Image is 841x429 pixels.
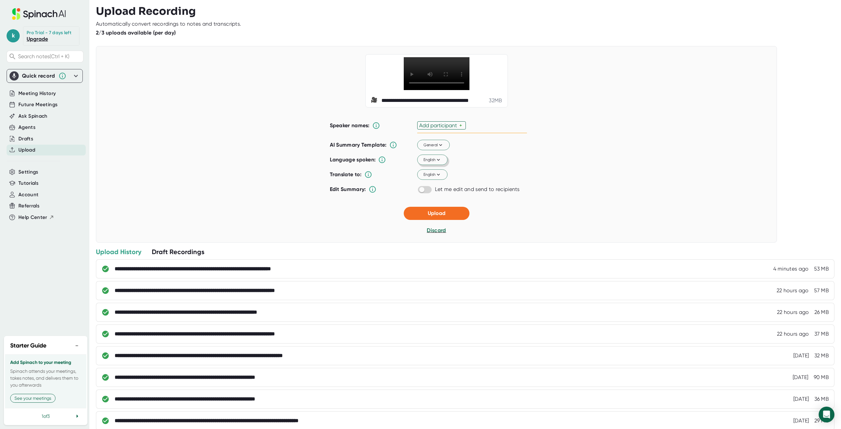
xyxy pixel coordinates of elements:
[330,142,387,148] b: AI Summary Template:
[814,396,829,402] div: 36 MB
[427,227,446,233] span: Discard
[330,171,362,178] b: Translate to:
[777,287,809,294] div: 8/31/2025, 6:00:18 PM
[404,207,469,220] button: Upload
[330,122,370,129] b: Speaker names:
[777,331,809,337] div: 8/31/2025, 5:46:10 PM
[777,309,809,316] div: 8/31/2025, 5:52:43 PM
[814,266,829,272] div: 53 MB
[96,248,141,256] div: Upload History
[18,214,47,221] span: Help Center
[814,352,829,359] div: 32 MB
[73,341,81,350] button: −
[330,186,366,192] b: Edit Summary:
[423,142,443,148] span: General
[18,179,38,187] button: Tutorials
[22,73,55,79] div: Quick record
[417,140,450,151] button: General
[10,368,81,389] p: Spinach attends your meetings, takes notes, and delivers them to you afterwards
[27,36,48,42] a: Upgrade
[330,156,376,163] b: Language spoken:
[814,417,829,424] div: 29 MB
[18,168,38,176] button: Settings
[27,30,71,36] div: Pro Trial - 7 days left
[428,210,445,216] span: Upload
[793,374,808,381] div: 8/28/2025, 11:57:16 PM
[423,157,441,163] span: English
[18,53,69,60] span: Search notes (Ctrl + K)
[96,21,241,27] div: Automatically convert recordings to notes and transcripts.
[793,396,809,402] div: 8/28/2025, 11:49:09 PM
[10,394,56,403] button: See your meetings
[18,90,56,97] button: Meeting History
[489,97,502,104] div: 32 MB
[793,352,809,359] div: 8/28/2025, 11:59:08 PM
[96,5,834,17] h3: Upload Recording
[427,226,446,234] button: Discard
[18,124,35,131] button: Agents
[10,341,46,350] h2: Starter Guide
[459,122,464,129] div: +
[10,69,80,83] div: Quick record
[18,146,35,154] button: Upload
[18,112,48,120] button: Ask Spinach
[18,101,57,108] button: Future Meetings
[18,202,39,210] button: Referrals
[773,266,809,272] div: 9/1/2025, 4:39:05 PM
[793,417,809,424] div: 8/25/2025, 11:51:08 PM
[819,407,834,422] div: Open Intercom Messenger
[42,414,50,419] span: 1 of 3
[435,186,520,193] div: Let me edit and send to recipients
[18,135,33,143] button: Drafts
[152,248,204,256] div: Draft Recordings
[814,309,829,316] div: 26 MB
[18,214,54,221] button: Help Center
[814,331,829,337] div: 37 MB
[10,360,81,365] h3: Add Spinach to your meeting
[814,287,829,294] div: 57 MB
[7,29,20,42] span: k
[423,172,441,178] span: English
[96,30,176,36] b: 2/3 uploads available (per day)
[417,155,447,165] button: English
[814,374,829,381] div: 90 MB
[417,170,447,180] button: English
[18,191,38,199] button: Account
[419,122,459,129] div: Add participant
[371,97,379,105] span: video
